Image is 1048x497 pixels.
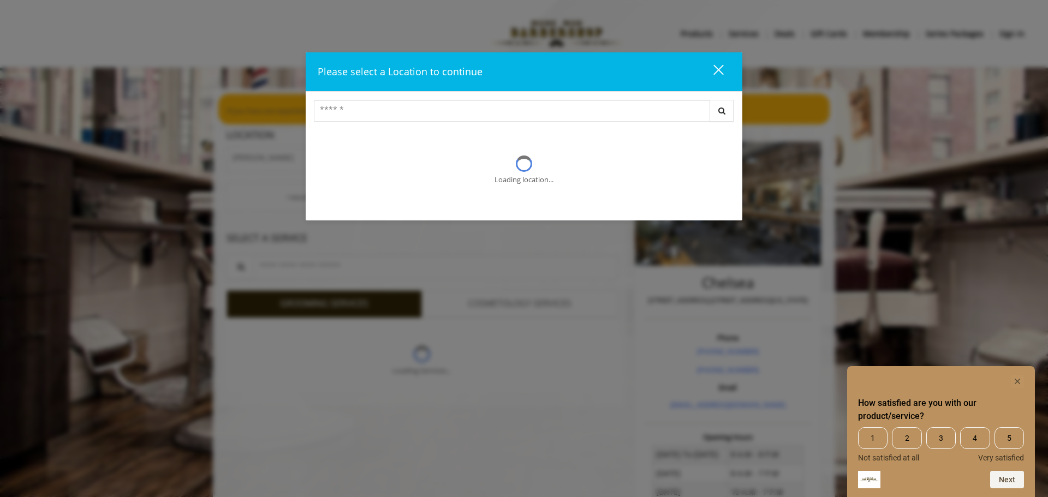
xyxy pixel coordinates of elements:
[858,427,888,449] span: 1
[960,427,990,449] span: 4
[926,427,956,449] span: 3
[858,375,1024,488] div: How satisfied are you with our product/service? Select an option from 1 to 5, with 1 being Not sa...
[858,397,1024,423] h2: How satisfied are you with our product/service? Select an option from 1 to 5, with 1 being Not sa...
[318,65,483,78] span: Please select a Location to continue
[314,100,734,127] div: Center Select
[892,427,921,449] span: 2
[978,453,1024,462] span: Very satisfied
[858,427,1024,462] div: How satisfied are you with our product/service? Select an option from 1 to 5, with 1 being Not sa...
[990,471,1024,488] button: Next question
[314,100,710,122] input: Search Center
[693,61,730,83] button: close dialog
[495,174,553,185] div: Loading location...
[701,64,723,80] div: close dialog
[858,453,919,462] span: Not satisfied at all
[716,107,728,115] i: Search button
[995,427,1024,449] span: 5
[1011,375,1024,388] button: Hide survey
